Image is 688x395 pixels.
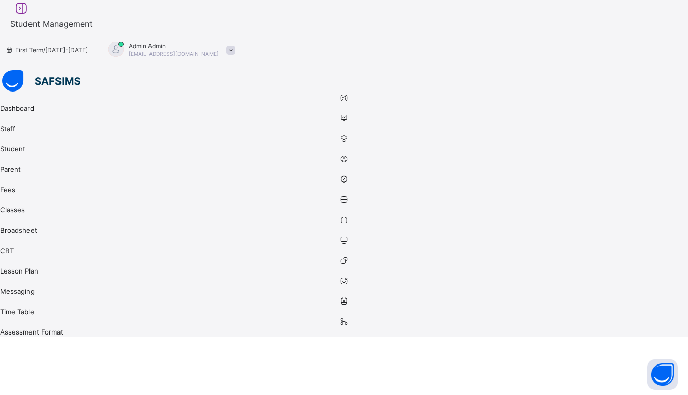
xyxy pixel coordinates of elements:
span: [EMAIL_ADDRESS][DOMAIN_NAME] [129,51,219,57]
div: AdminAdmin [98,42,241,58]
span: session/term information [5,46,88,54]
img: safsims [2,70,80,92]
span: Student Management [10,19,93,29]
span: Admin Admin [129,42,219,50]
button: Open asap [647,359,678,390]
